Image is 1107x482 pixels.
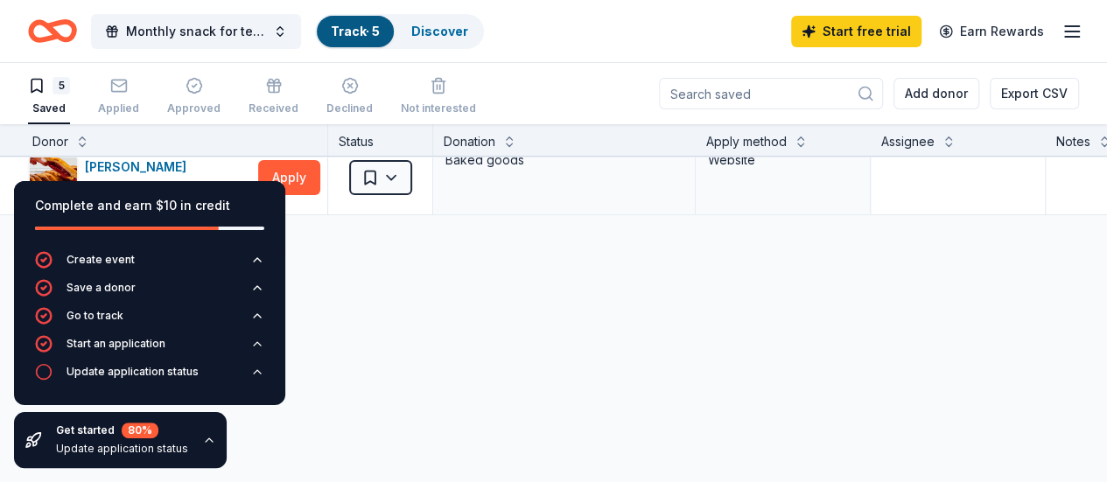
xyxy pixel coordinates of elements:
[67,281,136,295] div: Save a donor
[35,335,264,363] button: Start an application
[122,423,158,438] div: 80 %
[659,78,883,109] input: Search saved
[326,70,373,124] button: Declined
[928,16,1054,47] a: Earn Rewards
[35,279,264,307] button: Save a donor
[32,131,68,152] div: Donor
[881,131,935,152] div: Assignee
[315,14,484,49] button: Track· 5Discover
[53,77,70,94] div: 5
[35,363,264,391] button: Update application status
[167,70,221,124] button: Approved
[444,131,495,152] div: Donation
[331,24,380,38] a: Track· 5
[249,101,298,115] div: Received
[411,24,468,38] a: Discover
[328,124,433,156] div: Status
[67,253,135,267] div: Create event
[28,10,77,52] a: Home
[791,16,921,47] a: Start free trial
[35,307,264,335] button: Go to track
[1056,131,1090,152] div: Notes
[67,309,123,323] div: Go to track
[98,70,139,124] button: Applied
[35,251,264,279] button: Create event
[401,70,476,124] button: Not interested
[708,150,858,171] div: Website
[85,157,193,178] div: [PERSON_NAME]
[401,101,476,115] div: Not interested
[56,423,188,438] div: Get started
[98,101,139,115] div: Applied
[126,21,266,42] span: Monthly snack for teachers
[249,70,298,124] button: Received
[35,195,264,216] div: Complete and earn $10 in credit
[326,101,373,115] div: Declined
[56,442,188,456] div: Update application status
[444,148,684,172] div: Baked goods
[893,78,979,109] button: Add donor
[67,365,199,379] div: Update application status
[28,70,70,124] button: 5Saved
[167,101,221,115] div: Approved
[28,101,70,115] div: Saved
[706,131,787,152] div: Apply method
[990,78,1079,109] button: Export CSV
[67,337,165,351] div: Start an application
[91,14,301,49] button: Monthly snack for teachers
[258,160,320,195] button: Apply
